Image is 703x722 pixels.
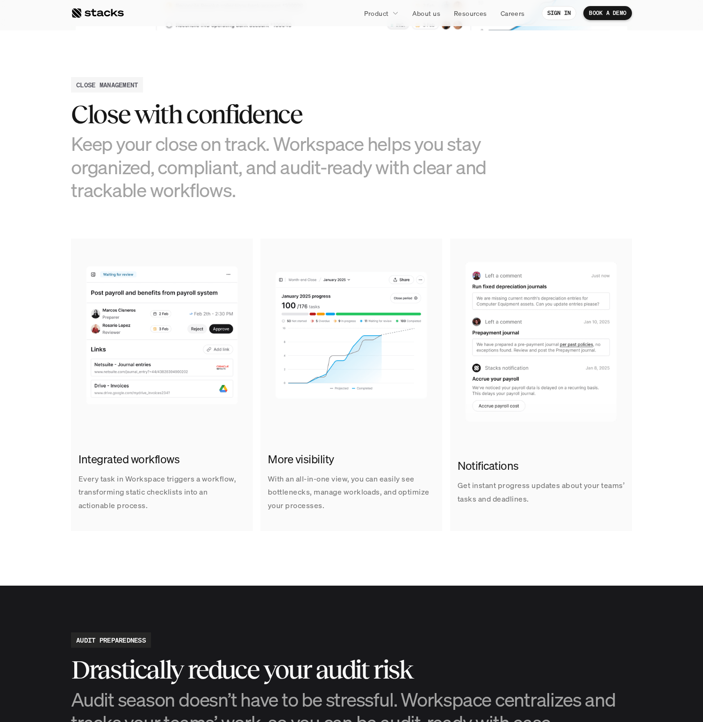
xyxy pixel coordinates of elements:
[71,132,492,201] h3: Keep your close on track. Workspace helps you stay organized, compliant, and audit-ready with cle...
[268,452,435,467] h2: More visibility
[412,8,440,18] p: About us
[407,5,446,21] a: About us
[542,6,577,20] a: SIGN IN
[76,635,146,645] h2: AUDIT PREPAREDNESS
[458,479,624,506] p: Get instant progress updates about your teams’ tasks and deadlines.
[71,100,492,129] h2: Close with confidence
[547,10,571,16] p: SIGN IN
[79,452,245,467] h2: Integrated workflows
[71,655,632,684] h2: Drastically reduce your audit risk
[79,472,245,512] p: Every task in Workspace triggers a workflow, transforming static checklists into an actionable pr...
[458,458,624,474] h2: Notifications
[76,80,138,90] h2: CLOSE MANAGEMENT
[268,472,435,512] p: With an all-in-one view, you can easily see bottlenecks, manage workloads, and optimize your proc...
[583,6,632,20] a: BOOK A DEMO
[364,8,389,18] p: Product
[495,5,531,21] a: Careers
[110,178,151,184] a: Privacy Policy
[448,5,493,21] a: Resources
[589,10,626,16] p: BOOK A DEMO
[454,8,487,18] p: Resources
[501,8,525,18] p: Careers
